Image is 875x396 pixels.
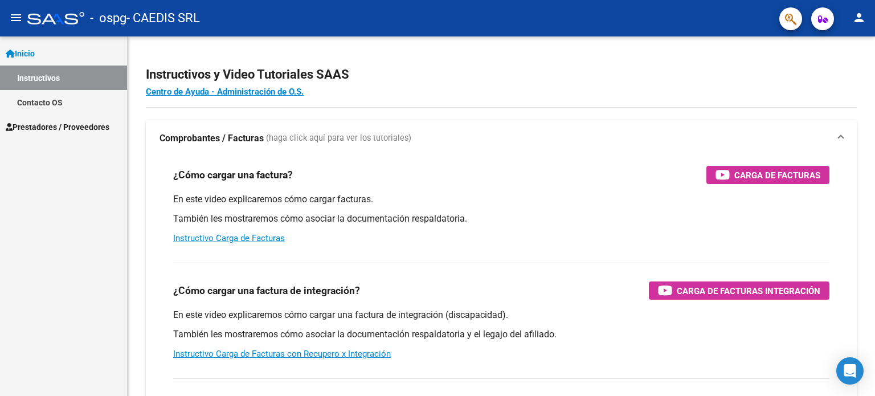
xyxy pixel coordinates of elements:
span: Inicio [6,47,35,60]
span: Carga de Facturas [734,168,820,182]
strong: Comprobantes / Facturas [160,132,264,145]
mat-icon: menu [9,11,23,25]
span: - ospg [90,6,126,31]
a: Instructivo Carga de Facturas con Recupero x Integración [173,349,391,359]
h2: Instructivos y Video Tutoriales SAAS [146,64,857,85]
h3: ¿Cómo cargar una factura? [173,167,293,183]
p: En este video explicaremos cómo cargar facturas. [173,193,829,206]
a: Instructivo Carga de Facturas [173,233,285,243]
mat-expansion-panel-header: Comprobantes / Facturas (haga click aquí para ver los tutoriales) [146,120,857,157]
span: - CAEDIS SRL [126,6,200,31]
p: También les mostraremos cómo asociar la documentación respaldatoria. [173,213,829,225]
h3: ¿Cómo cargar una factura de integración? [173,283,360,299]
span: Carga de Facturas Integración [677,284,820,298]
p: En este video explicaremos cómo cargar una factura de integración (discapacidad). [173,309,829,321]
span: (haga click aquí para ver los tutoriales) [266,132,411,145]
p: También les mostraremos cómo asociar la documentación respaldatoria y el legajo del afiliado. [173,328,829,341]
div: Open Intercom Messenger [836,357,864,385]
button: Carga de Facturas [706,166,829,184]
a: Centro de Ayuda - Administración de O.S. [146,87,304,97]
mat-icon: person [852,11,866,25]
button: Carga de Facturas Integración [649,281,829,300]
span: Prestadores / Proveedores [6,121,109,133]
